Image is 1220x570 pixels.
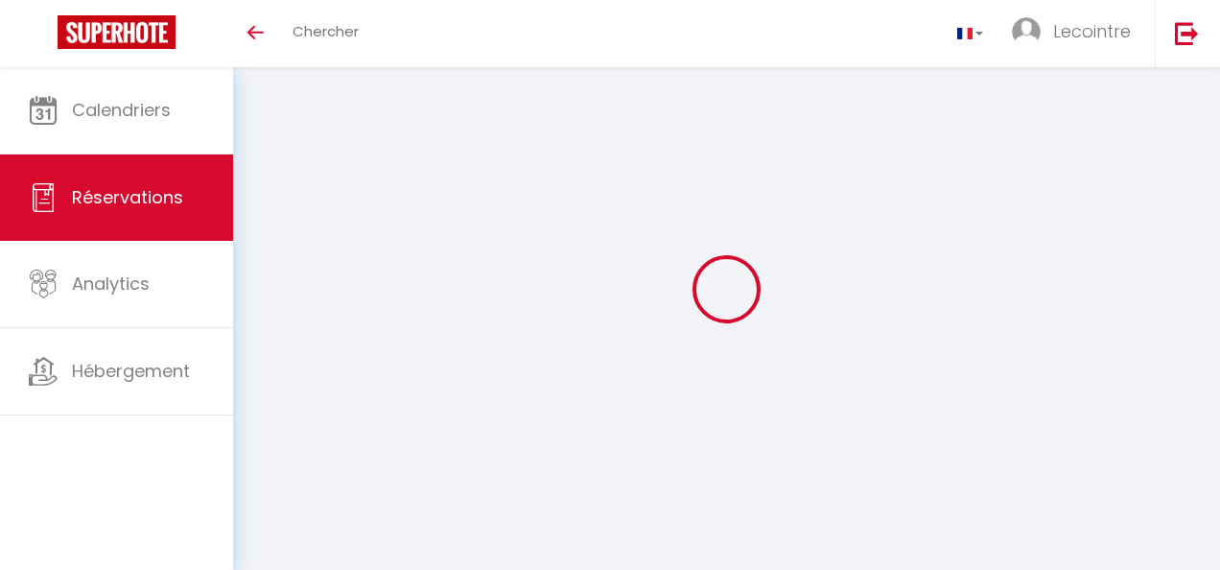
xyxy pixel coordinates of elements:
[1012,17,1041,46] img: ...
[72,272,150,296] span: Analytics
[72,359,190,383] span: Hébergement
[293,21,359,41] span: Chercher
[1053,19,1131,43] span: Lecointre
[72,185,183,209] span: Réservations
[58,15,176,49] img: Super Booking
[72,98,171,122] span: Calendriers
[1175,21,1199,45] img: logout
